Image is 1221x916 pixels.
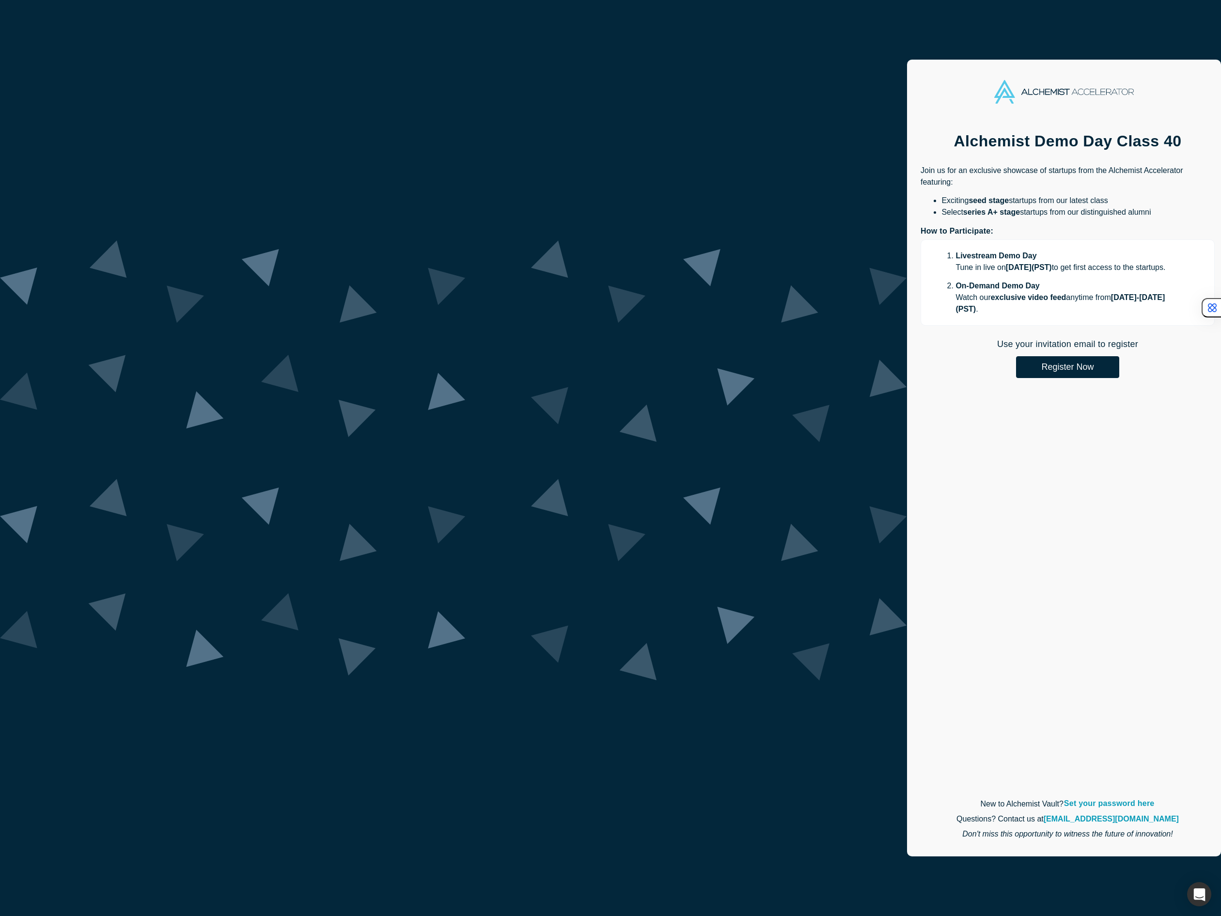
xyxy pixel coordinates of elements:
[921,165,1215,326] div: Join us for an exclusive showcase of startups from the Alchemist Accelerator featuring:
[994,80,1134,104] img: Alchemist Accelerator Logo
[941,195,1215,206] li: Exciting startups from our latest class
[955,282,1039,290] strong: On-Demand Demo Day
[921,798,1215,810] p: New to Alchemist Vault?
[969,196,1009,205] strong: seed stage
[1016,356,1119,378] button: Register Now
[921,339,1215,349] h2: Use your invitation email to register
[921,131,1215,151] h1: Alchemist Demo Day Class 40
[962,830,1173,838] em: Don't miss this opportunity to witness the future of innovation!
[1044,815,1179,823] a: [EMAIL_ADDRESS][DOMAIN_NAME]
[941,206,1215,218] li: Select startups from our distinguished alumni
[963,208,1020,216] strong: series A+ stage
[955,262,1187,273] p: Tune in live on to get first access to the startups.
[1006,263,1052,271] strong: [DATE] ( PST )
[921,227,993,235] strong: How to Participate:
[955,292,1187,315] p: Watch our anytime from .
[955,293,1165,313] strong: [DATE] - [DATE] ( PST )
[1064,797,1155,810] a: Set your password here
[991,293,1066,301] strong: exclusive video feed
[921,813,1215,825] p: Questions? Contact us at
[955,252,1036,260] strong: Livestream Demo Day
